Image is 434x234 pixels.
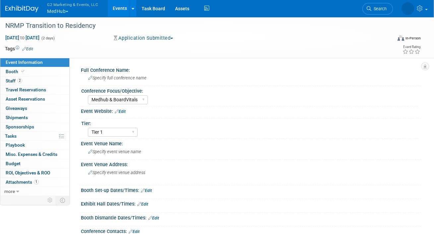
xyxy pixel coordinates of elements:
span: Specify event venue name [88,149,141,154]
span: Sponsorships [6,124,34,129]
button: Application Submitted [111,35,176,42]
div: Event Website: [81,106,421,115]
td: Tags [5,45,33,52]
div: NRMP Transition to Residency [3,20,385,32]
td: Personalize Event Tab Strip [44,196,56,205]
div: Exhibit Hall Dates/Times: [81,199,421,208]
div: Booth Dismantle Dates/Times: [81,213,421,221]
a: Tasks [0,132,69,141]
div: In-Person [405,36,421,41]
div: Event Venue Name: [81,139,421,147]
div: Tier: [81,118,418,127]
span: Shipments [6,115,28,120]
span: 2 [17,78,22,83]
a: Staff2 [0,76,69,85]
div: Event Format [360,34,421,44]
span: more [4,189,15,194]
span: (2 days) [41,36,55,40]
a: Asset Reservations [0,95,69,104]
span: Search [371,6,387,11]
span: Tasks [5,133,17,139]
a: Shipments [0,113,69,122]
span: Asset Reservations [6,96,45,102]
div: Event Venue Address: [81,160,421,168]
img: Nora McQuillan [402,2,414,15]
a: Booth [0,67,69,76]
div: Event Rating [403,45,420,49]
span: Staff [6,78,22,83]
img: Format-Inperson.png [398,35,404,41]
img: ExhibitDay [5,6,38,12]
span: Attachments [6,179,39,185]
span: Misc. Expenses & Credits [6,152,57,157]
span: ROI, Objectives & ROO [6,170,50,175]
a: Playbook [0,141,69,150]
a: Edit [22,47,33,51]
a: Budget [0,159,69,168]
a: Search [362,3,393,15]
a: Edit [115,109,126,114]
span: Booth [6,69,26,74]
td: Toggle Event Tabs [56,196,70,205]
a: Misc. Expenses & Credits [0,150,69,159]
span: Travel Reservations [6,87,46,92]
span: G2 Marketing & Events, LLC [47,1,98,8]
span: Giveaways [6,106,27,111]
div: Booth Set-up Dates/Times: [81,185,421,194]
a: Giveaways [0,104,69,113]
a: ROI, Objectives & ROO [0,168,69,177]
i: Booth reservation complete [21,70,25,73]
a: Edit [129,229,140,234]
span: Specify full conference name [88,75,147,80]
a: Event Information [0,58,69,67]
span: Specify event venue address [88,170,145,175]
a: Edit [137,202,148,207]
a: Edit [148,216,159,220]
span: Budget [6,161,21,166]
span: Event Information [6,60,43,65]
div: Full Conference Name: [81,65,421,73]
a: Attachments1 [0,178,69,187]
a: Sponsorships [0,122,69,131]
span: to [19,35,26,40]
div: Conference Focus/Objective: [81,86,418,94]
a: Travel Reservations [0,85,69,94]
span: [DATE] [DATE] [5,35,40,41]
span: 1 [34,179,39,184]
a: Edit [141,188,152,193]
span: Playbook [6,142,25,148]
a: more [0,187,69,196]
